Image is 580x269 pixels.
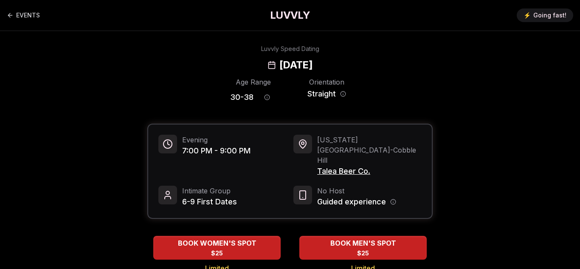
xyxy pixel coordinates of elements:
span: Going fast! [533,11,566,20]
a: LUVVLY [270,8,310,22]
div: Age Range [230,77,276,87]
span: $25 [211,249,223,258]
button: Host information [390,199,396,205]
span: BOOK WOMEN'S SPOT [176,238,258,248]
button: BOOK MEN'S SPOT - Limited [299,236,427,260]
span: 6-9 First Dates [182,196,237,208]
button: BOOK WOMEN'S SPOT - Limited [153,236,281,260]
span: ⚡️ [524,11,531,20]
a: Back to events [7,7,40,24]
button: Age range information [258,88,276,107]
div: Luvvly Speed Dating [261,45,319,53]
span: Evening [182,135,251,145]
span: 30 - 38 [230,91,253,103]
div: Orientation [304,77,350,87]
span: BOOK MEN'S SPOT [329,238,398,248]
span: Guided experience [317,196,386,208]
span: $25 [357,249,369,258]
h2: [DATE] [279,58,313,72]
button: Orientation information [340,91,346,97]
span: Talea Beer Co. [317,165,422,177]
span: [US_STATE][GEOGRAPHIC_DATA] - Cobble Hill [317,135,422,165]
span: 7:00 PM - 9:00 PM [182,145,251,157]
span: Intimate Group [182,186,237,196]
span: No Host [317,186,396,196]
span: Straight [307,88,336,100]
